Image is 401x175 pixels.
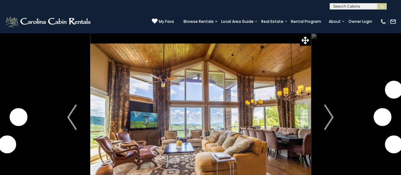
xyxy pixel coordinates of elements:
a: Browse Rentals [180,17,217,26]
img: arrow [324,104,334,130]
span: My Favs [159,19,174,24]
a: Real Estate [258,17,287,26]
a: Local Area Guide [218,17,257,26]
img: mail-regular-white.png [390,18,396,25]
a: About [326,17,344,26]
img: phone-regular-white.png [380,18,386,25]
a: Owner Login [345,17,375,26]
img: White-1-2.png [5,15,93,28]
a: My Favs [152,18,174,25]
a: Rental Program [288,17,324,26]
img: arrow [67,104,77,130]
